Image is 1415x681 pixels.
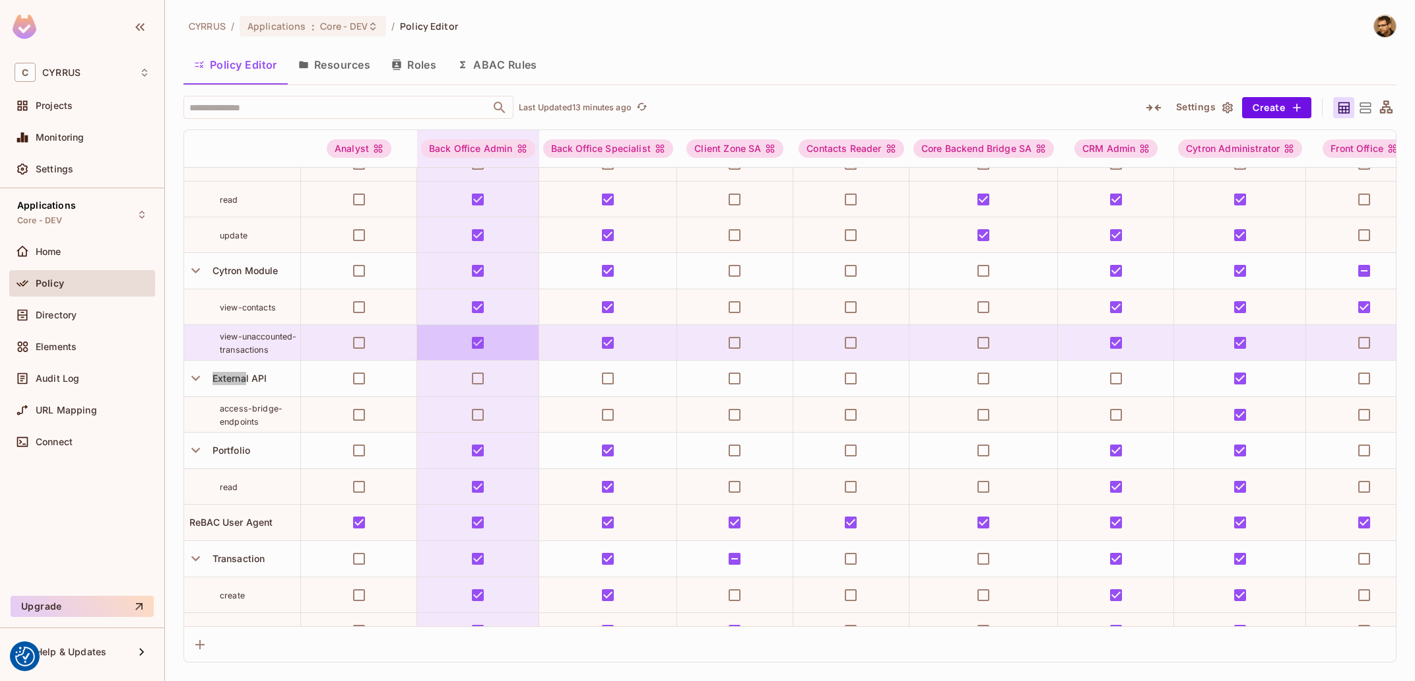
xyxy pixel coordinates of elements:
span: External API [207,373,267,384]
img: Tomáš Jelínek [1374,15,1396,37]
span: URL Mapping [36,405,97,415]
span: Applications [247,20,306,32]
span: Portfolio [207,445,250,456]
button: Settings [1171,97,1237,118]
span: update [220,231,247,240]
span: Policy [36,278,64,289]
button: Upgrade [11,596,154,617]
span: Click to refresh data [632,100,650,116]
span: ReBAC User Agent [184,517,273,528]
span: Applications [17,200,76,211]
span: Cytron Module [207,265,279,276]
div: CRM Admin [1074,139,1158,158]
li: / [391,20,395,32]
span: Help & Updates [36,647,106,657]
span: dms-view [220,159,259,169]
div: Core Backend Bridge SA [913,139,1054,158]
div: Contacts Reader [799,139,904,158]
span: Elements [36,341,77,352]
span: Core - DEV [320,20,368,32]
button: ABAC Rules [447,48,548,81]
span: view-contacts [220,303,276,312]
img: Revisit consent button [15,647,35,666]
div: Front Office [1323,139,1406,158]
span: create [220,591,245,600]
span: read [220,195,238,205]
span: Settings [36,164,73,174]
button: Policy Editor [183,48,288,81]
span: read [220,482,238,492]
span: access-bridge-endpoints [220,404,282,427]
button: Roles [381,48,447,81]
span: Audit Log [36,373,79,384]
span: Monitoring [36,132,84,143]
li: / [231,20,234,32]
img: SReyMgAAAABJRU5ErkJggg== [13,15,36,39]
div: Analyst [327,139,391,158]
span: Projects [36,100,73,111]
span: : [311,21,315,32]
span: Core - DEV [17,215,63,226]
p: Last Updated 13 minutes ago [519,102,632,113]
button: Consent Preferences [15,647,35,666]
span: refresh [636,101,647,114]
button: Resources [288,48,381,81]
span: Policy Editor [400,20,458,32]
button: Create [1242,97,1311,118]
span: C [15,63,36,82]
div: Cytron Administrator [1178,139,1302,158]
span: the active workspace [189,20,226,32]
span: Connect [36,437,73,447]
span: Workspace: CYRRUS [42,67,81,78]
span: Home [36,246,61,257]
span: Transaction [207,553,265,564]
div: Back Office Specialist [543,139,673,158]
div: Client Zone SA [686,139,783,158]
button: refresh [634,100,650,116]
div: Back Office Admin [421,139,535,158]
button: Open [490,98,509,117]
span: Directory [36,310,77,320]
span: delete [220,626,244,636]
span: view-unaccounted-transactions [220,332,297,355]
